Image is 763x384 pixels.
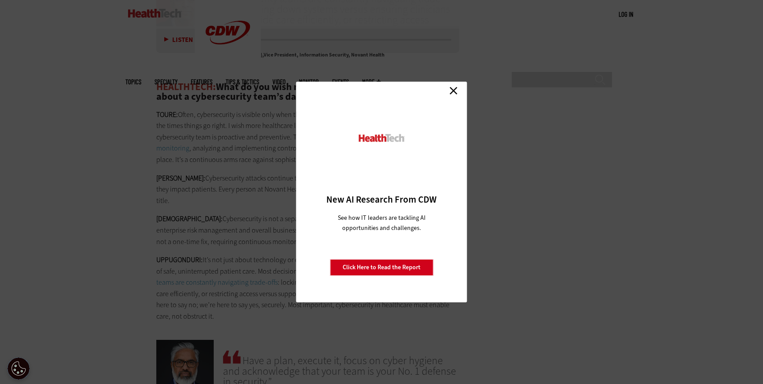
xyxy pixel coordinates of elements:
h3: New AI Research From CDW [312,193,452,206]
img: HealthTech_0.png [358,133,406,143]
div: Cookie Settings [8,358,30,380]
p: See how IT leaders are tackling AI opportunities and challenges. [327,213,436,233]
a: Close [447,84,460,97]
a: Click Here to Read the Report [330,259,433,276]
button: Open Preferences [8,358,30,380]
